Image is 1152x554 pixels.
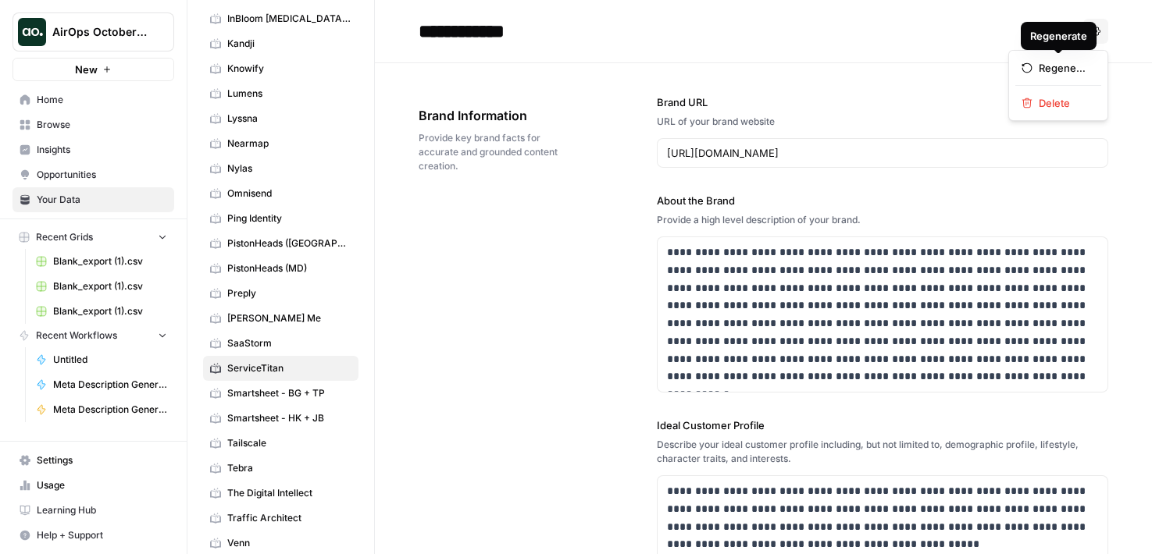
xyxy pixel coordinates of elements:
[203,6,358,31] a: InBloom [MEDICAL_DATA] Services
[227,536,351,550] span: Venn
[419,131,569,173] span: Provide key brand facts for accurate and grounded content creation.
[227,236,351,250] span: PistonHeads ([GEOGRAPHIC_DATA])
[203,106,358,131] a: Lyssna
[227,461,351,475] span: Tebra
[203,506,358,531] a: Traffic Architect
[203,481,358,506] a: The Digital Intellect
[203,281,358,306] a: Preply
[203,231,358,256] a: PistonHeads ([GEOGRAPHIC_DATA])
[29,372,174,397] a: Meta Description Generator
[29,274,174,299] a: Blank_export (1).csv
[203,256,358,281] a: PistonHeads (MD)
[37,93,167,107] span: Home
[1039,60,1089,76] span: Regenerate
[12,112,174,137] a: Browse
[203,206,358,231] a: Ping Identity
[227,162,351,176] span: Nylas
[37,143,167,157] span: Insights
[37,453,167,467] span: Settings
[203,31,358,56] a: Kandji
[227,261,351,275] span: PistonHeads (MD)
[53,378,167,392] span: Meta Description Generator
[203,181,358,206] a: Omnisend
[227,386,351,400] span: Smartsheet - BG + TP
[52,24,147,40] span: AirOps October Cohort
[12,324,174,347] button: Recent Workflows
[203,406,358,431] a: Smartsheet - HK + JB
[203,356,358,381] a: ServiceTitan
[18,18,46,46] img: AirOps October Cohort Logo
[227,436,351,450] span: Tailscale
[203,81,358,106] a: Lumens
[227,286,351,300] span: Preply
[227,486,351,500] span: The Digital Intellect
[227,137,351,151] span: Nearmap
[227,411,351,425] span: Smartsheet - HK + JB
[227,211,351,226] span: Ping Identity
[227,511,351,525] span: Traffic Architect
[53,403,167,417] span: Meta Description Generator ([PERSON_NAME])
[657,94,1108,110] label: Brand URL
[53,353,167,367] span: Untitled
[12,226,174,249] button: Recent Grids
[203,331,358,356] a: SaaStorm
[667,145,1098,161] input: www.sundaysoccer.com
[203,456,358,481] a: Tebra
[227,62,351,76] span: Knowify
[37,168,167,182] span: Opportunities
[203,131,358,156] a: Nearmap
[203,156,358,181] a: Nylas
[227,37,351,51] span: Kandji
[227,12,351,26] span: InBloom [MEDICAL_DATA] Services
[53,279,167,293] span: Blank_export (1).csv
[37,503,167,517] span: Learning Hub
[203,381,358,406] a: Smartsheet - BG + TP
[12,58,174,81] button: New
[53,304,167,318] span: Blank_export (1).csv
[12,473,174,498] a: Usage
[227,186,351,201] span: Omnisend
[227,361,351,375] span: ServiceTitan
[12,162,174,187] a: Opportunities
[29,299,174,324] a: Blank_export (1).csv
[12,12,174,51] button: Workspace: AirOps October Cohort
[12,137,174,162] a: Insights
[227,87,351,101] span: Lumens
[203,56,358,81] a: Knowify
[12,523,174,548] button: Help + Support
[227,336,351,350] span: SaaStorm
[227,112,351,126] span: Lyssna
[29,249,174,274] a: Blank_export (1).csv
[53,254,167,268] span: Blank_export (1).csv
[12,498,174,523] a: Learning Hub
[29,397,174,422] a: Meta Description Generator ([PERSON_NAME])
[203,306,358,331] a: [PERSON_NAME] Me
[227,311,351,325] span: [PERSON_NAME] Me
[37,478,167,492] span: Usage
[203,431,358,456] a: Tailscale
[419,106,569,125] span: Brand Information
[37,528,167,542] span: Help + Support
[75,62,98,77] span: New
[12,87,174,112] a: Home
[12,187,174,212] a: Your Data
[657,438,1108,466] div: Describe your ideal customer profile including, but not limited to, demographic profile, lifestyl...
[657,417,1108,433] label: Ideal Customer Profile
[12,448,174,473] a: Settings
[657,115,1108,129] div: URL of your brand website
[29,347,174,372] a: Untitled
[36,230,93,244] span: Recent Grids
[1039,95,1089,111] span: Delete
[657,193,1108,208] label: About the Brand
[657,213,1108,227] div: Provide a high level description of your brand.
[37,118,167,132] span: Browse
[1030,28,1087,44] div: Regenerate
[37,193,167,207] span: Your Data
[36,328,117,343] span: Recent Workflows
